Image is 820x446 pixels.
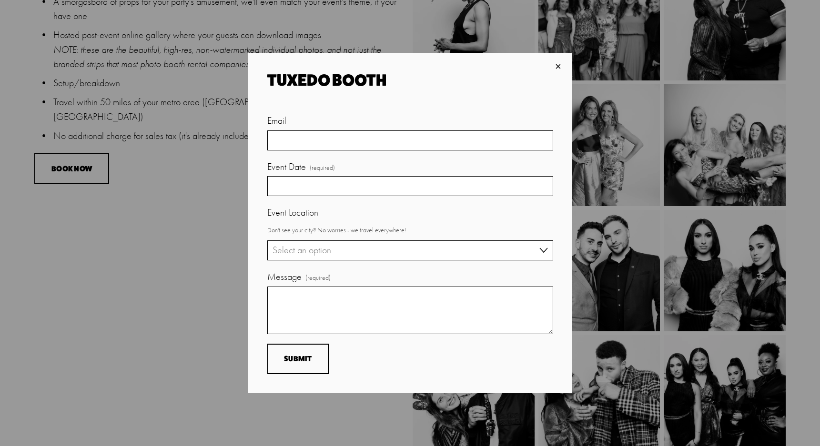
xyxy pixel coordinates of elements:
[553,61,564,72] div: Close
[267,72,543,88] div: Tuxedo Booth
[267,206,318,220] span: Event Location
[267,114,286,128] span: Email
[284,354,312,363] span: Submit
[305,273,331,283] span: (required)
[267,270,302,284] span: Message
[267,160,306,174] span: Event Date
[310,163,335,173] span: (required)
[267,344,329,375] button: SubmitSubmit
[267,240,553,260] select: Event Location
[267,222,406,238] p: Don't see your city? No worries - we travel everywhere!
